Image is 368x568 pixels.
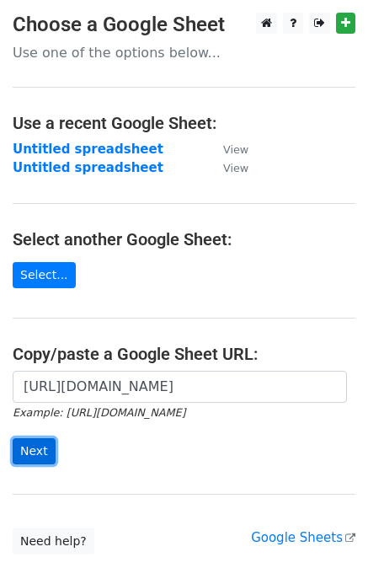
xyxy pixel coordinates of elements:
small: Example: [URL][DOMAIN_NAME] [13,406,185,419]
small: View [223,162,248,174]
iframe: Chat Widget [284,487,368,568]
p: Use one of the options below... [13,44,355,62]
a: View [206,142,248,157]
h3: Choose a Google Sheet [13,13,355,37]
input: Paste your Google Sheet URL here [13,371,347,403]
h4: Select another Google Sheet: [13,229,355,249]
a: Google Sheets [251,530,355,545]
a: Untitled spreadsheet [13,142,163,157]
a: View [206,160,248,175]
a: Need help? [13,528,94,555]
small: View [223,143,248,156]
input: Next [13,438,56,464]
a: Select... [13,262,76,288]
h4: Copy/paste a Google Sheet URL: [13,344,355,364]
h4: Use a recent Google Sheet: [13,113,355,133]
a: Untitled spreadsheet [13,160,163,175]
